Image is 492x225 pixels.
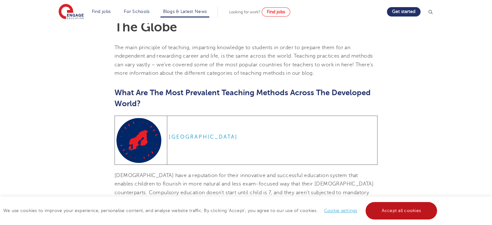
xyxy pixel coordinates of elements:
[115,87,377,109] h2: What Are The Most Prevalent Teaching Methods Across The Developed World?
[115,45,373,76] span: The main principle of teaching, imparting knowledge to students in order to prepare them for an i...
[366,202,437,219] a: Accept all cookies
[387,7,421,17] a: Get started
[229,10,260,14] span: Looking for work?
[267,9,285,14] span: Find jobs
[169,134,376,140] h6: [GEOGRAPHIC_DATA]
[163,9,207,14] a: Blogs & Latest News
[3,208,439,213] span: We use cookies to improve your experience, personalise content, and analyse website traffic. By c...
[324,208,357,213] a: Cookie settings
[124,9,149,14] a: For Schools
[115,8,377,34] h1: Modern Teaching Methods From Across The Globe
[59,4,84,20] img: Engage Education
[92,9,111,14] a: Find jobs
[262,7,290,17] a: Find jobs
